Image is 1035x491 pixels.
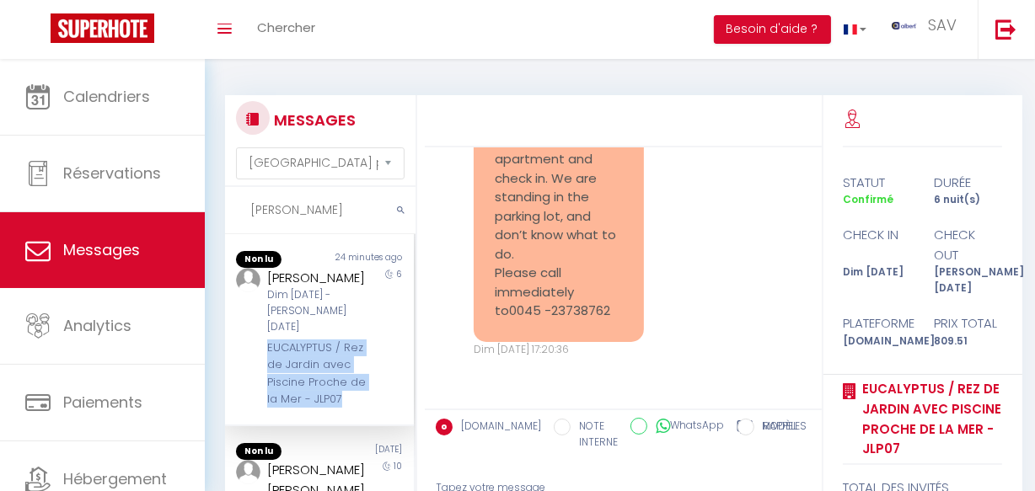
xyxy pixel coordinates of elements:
[832,225,923,264] div: check in
[832,334,923,350] div: [DOMAIN_NAME]
[474,342,644,358] div: Dim [DATE] 17:20:36
[856,379,1002,458] a: EUCALYPTUS / Rez de Jardin avec Piscine Proche de la Mer - JLP07
[257,19,315,36] span: Chercher
[832,264,923,296] div: Dim [DATE]
[923,173,1014,193] div: durée
[63,315,131,336] span: Analytics
[236,443,282,460] span: Non lu
[923,264,1014,296] div: [PERSON_NAME] [DATE]
[509,302,610,319] ringoverc2c-number-84e06f14122c: 0045 -23738762
[923,192,1014,208] div: 6 nuit(s)
[923,313,1014,334] div: Prix total
[63,163,161,184] span: Réservations
[495,131,619,320] ringover-84e06f14122c: How do we find the apartment and check in. We are standing in the parking lot, and don’t know wha...
[995,19,1016,40] img: logout
[394,460,403,472] span: 10
[63,468,167,489] span: Hébergement
[236,460,260,484] img: ...
[63,86,150,107] span: Calendriers
[754,419,797,437] label: RAPPEL
[63,239,140,260] span: Messages
[832,173,923,193] div: statut
[928,14,957,35] span: SAV
[571,419,618,451] label: NOTE INTERNE
[714,15,831,44] button: Besoin d'aide ?
[225,187,416,234] input: Rechercher un mot clé
[319,443,414,460] div: [DATE]
[453,419,541,437] label: [DOMAIN_NAME]
[267,287,366,335] div: Dim [DATE] - [PERSON_NAME] [DATE]
[397,268,403,280] span: 6
[51,13,154,43] img: Super Booking
[270,101,356,139] h3: MESSAGES
[832,313,923,334] div: Plateforme
[236,268,260,292] img: ...
[923,334,1014,350] div: 809.51
[843,192,893,206] span: Confirmé
[892,22,917,29] img: ...
[236,251,282,268] span: Non lu
[509,302,610,319] ringoverc2c-84e06f14122c: Call with Ringover
[63,392,142,413] span: Paiements
[319,251,414,268] div: 24 minutes ago
[647,418,724,436] label: WhatsApp
[923,225,1014,264] div: check out
[267,268,366,288] div: [PERSON_NAME]
[267,339,366,408] div: EUCALYPTUS / Rez de Jardin avec Piscine Proche de la Mer - JLP07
